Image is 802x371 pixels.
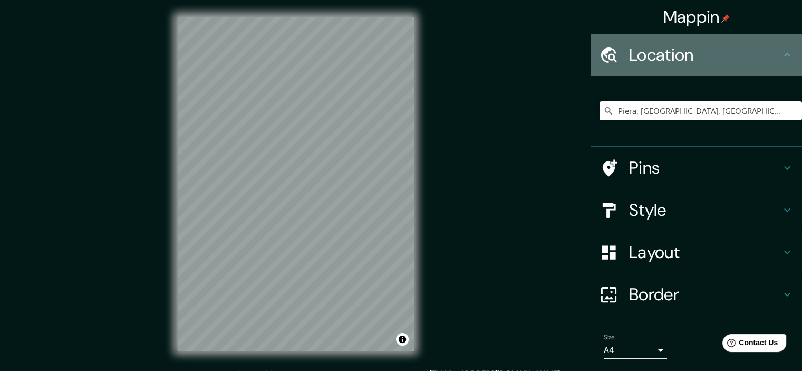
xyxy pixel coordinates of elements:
[591,273,802,316] div: Border
[629,157,781,178] h4: Pins
[629,242,781,263] h4: Layout
[629,44,781,65] h4: Location
[396,333,409,346] button: Toggle attribution
[663,6,730,27] h4: Mappin
[591,189,802,231] div: Style
[721,14,730,23] img: pin-icon.png
[604,333,615,342] label: Size
[591,34,802,76] div: Location
[629,199,781,221] h4: Style
[629,284,781,305] h4: Border
[600,101,802,120] input: Pick your city or area
[591,147,802,189] div: Pins
[604,342,667,359] div: A4
[708,330,790,359] iframe: Help widget launcher
[591,231,802,273] div: Layout
[178,17,414,351] canvas: Map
